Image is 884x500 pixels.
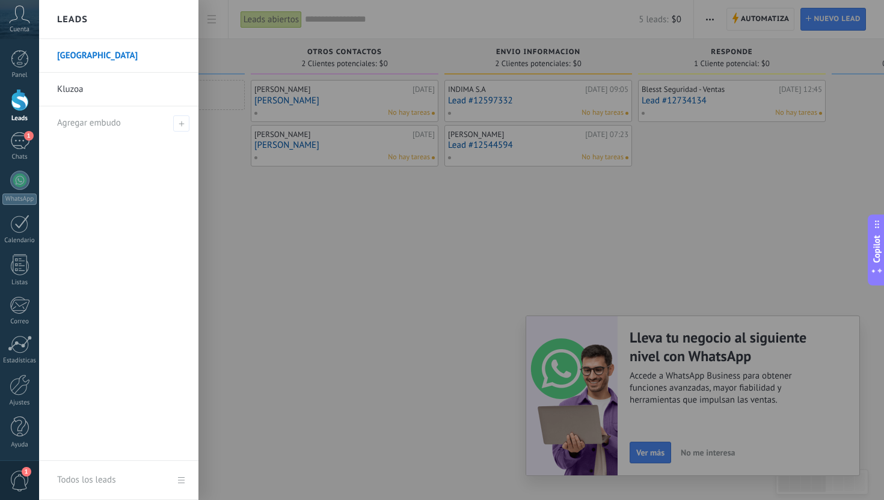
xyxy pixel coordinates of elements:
span: Copilot [871,236,883,263]
h2: Leads [57,1,88,38]
div: Chats [2,153,37,161]
span: Agregar embudo [173,115,189,132]
div: Calendario [2,237,37,245]
div: Ajustes [2,399,37,407]
div: WhatsApp [2,194,37,205]
div: Listas [2,279,37,287]
span: Cuenta [10,26,29,34]
div: Todos los leads [57,463,115,497]
div: Panel [2,72,37,79]
div: Estadísticas [2,357,37,365]
a: Todos los leads [39,461,198,500]
a: [GEOGRAPHIC_DATA] [57,39,186,73]
span: 1 [22,467,31,477]
div: Ayuda [2,441,37,449]
a: Kluzoa [57,73,186,106]
div: Correo [2,318,37,326]
span: Agregar embudo [57,117,121,129]
span: 1 [24,131,34,141]
div: Leads [2,115,37,123]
